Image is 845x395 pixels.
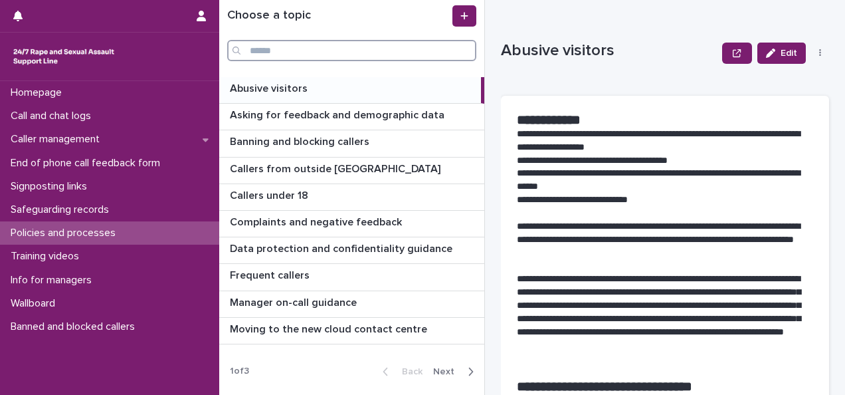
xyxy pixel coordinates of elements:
a: Abusive visitorsAbusive visitors [219,77,484,104]
p: Manager on-call guidance [230,294,359,309]
p: Signposting links [5,180,98,193]
p: Abusive visitors [501,41,717,61]
a: Complaints and negative feedbackComplaints and negative feedback [219,211,484,237]
h1: Choose a topic [227,9,450,23]
button: Edit [757,43,806,64]
a: Callers from outside [GEOGRAPHIC_DATA]Callers from outside [GEOGRAPHIC_DATA] [219,158,484,184]
a: Frequent callersFrequent callers [219,264,484,291]
p: Safeguarding records [5,203,120,216]
p: Homepage [5,86,72,99]
input: Search [227,40,476,61]
span: Edit [781,49,797,58]
p: Complaints and negative feedback [230,213,405,229]
a: Banning and blocking callersBanning and blocking callers [219,130,484,157]
p: 1 of 3 [219,355,260,388]
p: Policies and processes [5,227,126,239]
p: Callers under 18 [230,187,311,202]
span: Next [433,367,462,376]
a: Manager on-call guidanceManager on-call guidance [219,291,484,318]
p: Banning and blocking callers [230,133,372,148]
p: End of phone call feedback form [5,157,171,170]
a: Callers under 18Callers under 18 [219,184,484,211]
p: Callers from outside [GEOGRAPHIC_DATA] [230,160,443,176]
p: Wallboard [5,297,66,310]
button: Back [372,366,428,378]
p: Call and chat logs [5,110,102,122]
p: Abusive visitors [230,80,310,95]
p: Caller management [5,133,110,146]
p: Moving to the new cloud contact centre [230,321,430,336]
span: Back [394,367,423,376]
p: Asking for feedback and demographic data [230,106,447,122]
button: Next [428,366,484,378]
a: Asking for feedback and demographic dataAsking for feedback and demographic data [219,104,484,130]
a: Moving to the new cloud contact centreMoving to the new cloud contact centre [219,318,484,344]
p: Frequent callers [230,267,312,282]
a: Data protection and confidentiality guidanceData protection and confidentiality guidance [219,237,484,264]
p: Training videos [5,250,90,263]
img: rhQMoQhaT3yELyF149Cw [11,43,117,70]
p: Info for managers [5,274,102,287]
p: Banned and blocked callers [5,321,145,333]
p: Data protection and confidentiality guidance [230,240,455,255]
